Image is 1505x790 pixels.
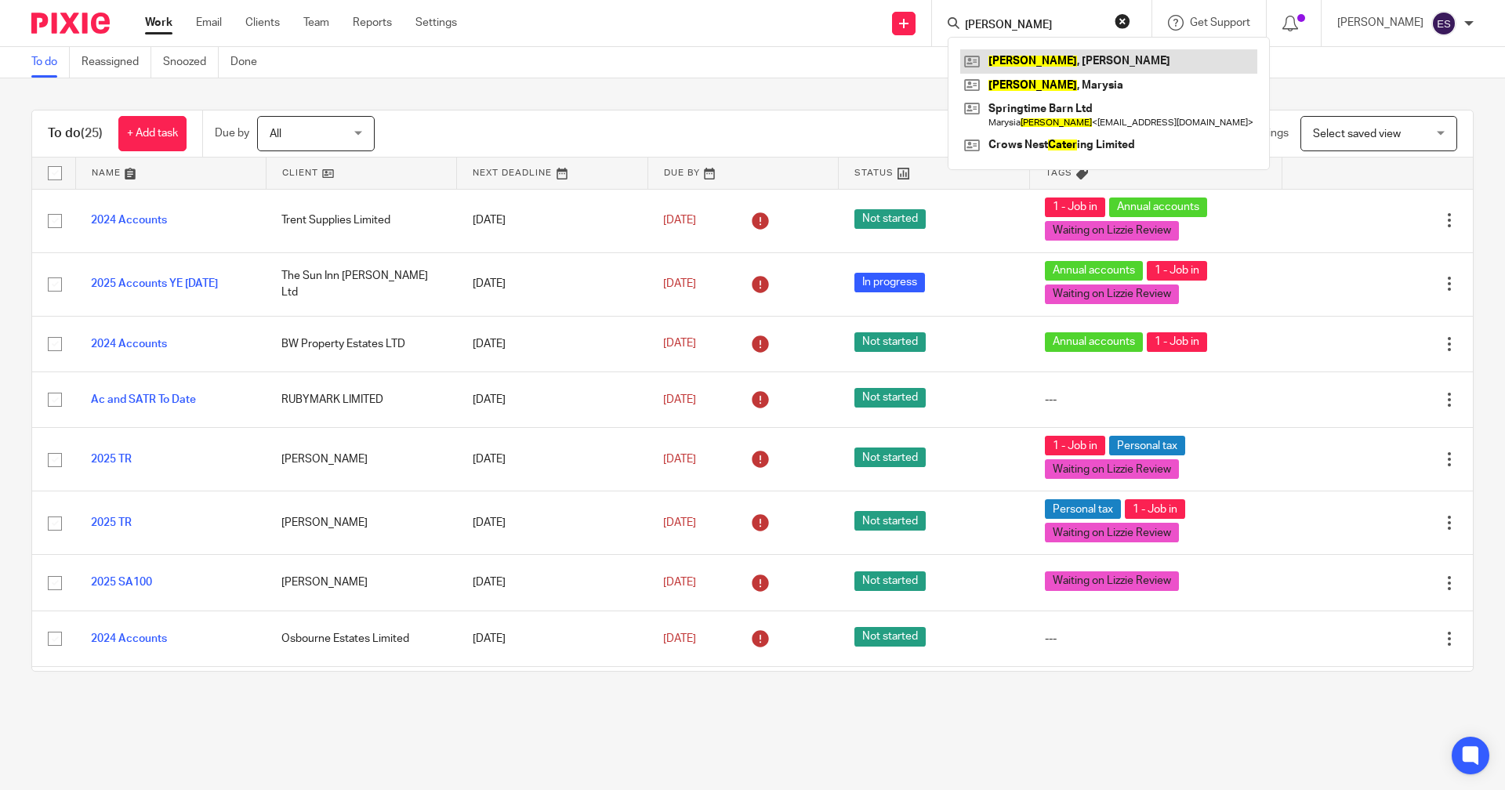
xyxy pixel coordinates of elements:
[457,252,647,316] td: [DATE]
[1045,284,1179,304] span: Waiting on Lizzie Review
[91,215,167,226] a: 2024 Accounts
[1190,17,1250,28] span: Get Support
[457,667,647,723] td: [DATE]
[663,517,696,528] span: [DATE]
[415,15,457,31] a: Settings
[91,394,196,405] a: Ac and SATR To Date
[91,454,132,465] a: 2025 TR
[1313,129,1401,140] span: Select saved view
[663,339,696,350] span: [DATE]
[854,332,926,352] span: Not started
[963,19,1104,33] input: Search
[266,252,456,316] td: The Sun Inn [PERSON_NAME] Ltd
[266,428,456,491] td: [PERSON_NAME]
[457,316,647,371] td: [DATE]
[1109,436,1185,455] span: Personal tax
[81,127,103,140] span: (25)
[163,47,219,78] a: Snoozed
[1147,332,1207,352] span: 1 - Job in
[854,627,926,647] span: Not started
[82,47,151,78] a: Reassigned
[1045,459,1179,479] span: Waiting on Lizzie Review
[230,47,269,78] a: Done
[266,316,456,371] td: BW Property Estates LTD
[118,116,187,151] a: + Add task
[266,555,456,611] td: [PERSON_NAME]
[353,15,392,31] a: Reports
[663,278,696,289] span: [DATE]
[215,125,249,141] p: Due by
[457,611,647,666] td: [DATE]
[1125,499,1185,519] span: 1 - Job in
[854,209,926,229] span: Not started
[91,278,218,289] a: 2025 Accounts YE [DATE]
[91,577,152,588] a: 2025 SA100
[196,15,222,31] a: Email
[266,611,456,666] td: Osbourne Estates Limited
[266,371,456,427] td: RUBYMARK LIMITED
[1045,221,1179,241] span: Waiting on Lizzie Review
[266,491,456,555] td: [PERSON_NAME]
[31,47,70,78] a: To do
[663,215,696,226] span: [DATE]
[854,388,926,408] span: Not started
[1109,197,1207,217] span: Annual accounts
[1045,499,1121,519] span: Personal tax
[1045,436,1105,455] span: 1 - Job in
[663,454,696,465] span: [DATE]
[266,189,456,252] td: Trent Supplies Limited
[1045,392,1266,408] div: ---
[91,633,167,644] a: 2024 Accounts
[1115,13,1130,29] button: Clear
[303,15,329,31] a: Team
[91,339,167,350] a: 2024 Accounts
[457,428,647,491] td: [DATE]
[1045,332,1143,352] span: Annual accounts
[457,491,647,555] td: [DATE]
[854,571,926,591] span: Not started
[1045,571,1179,591] span: Waiting on Lizzie Review
[854,511,926,531] span: Not started
[1045,261,1143,281] span: Annual accounts
[1045,523,1179,542] span: Waiting on Lizzie Review
[48,125,103,142] h1: To do
[663,577,696,588] span: [DATE]
[1045,197,1105,217] span: 1 - Job in
[31,13,110,34] img: Pixie
[663,633,696,644] span: [DATE]
[1337,15,1423,31] p: [PERSON_NAME]
[270,129,281,140] span: All
[91,517,132,528] a: 2025 TR
[457,555,647,611] td: [DATE]
[1045,631,1266,647] div: ---
[145,15,172,31] a: Work
[1431,11,1456,36] img: svg%3E
[457,189,647,252] td: [DATE]
[854,448,926,467] span: Not started
[663,394,696,405] span: [DATE]
[1046,169,1072,177] span: Tags
[245,15,280,31] a: Clients
[266,667,456,723] td: North Lincolnshire Property Services Limited
[1147,261,1207,281] span: 1 - Job in
[457,371,647,427] td: [DATE]
[854,273,925,292] span: In progress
